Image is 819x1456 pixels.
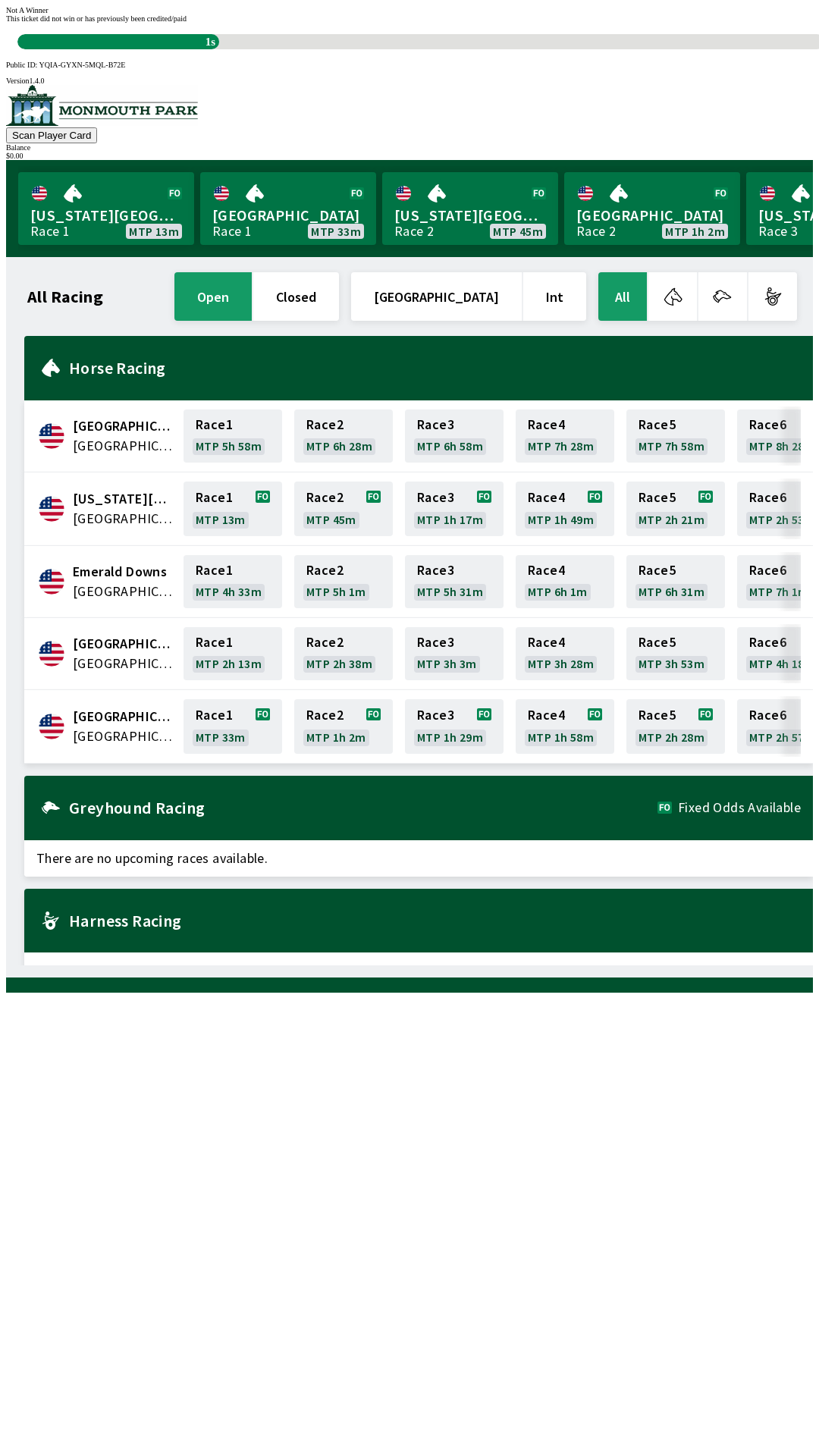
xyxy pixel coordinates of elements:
[417,709,454,721] span: Race 3
[626,409,725,463] a: Race5MTP 7h 58m
[417,731,483,743] span: MTP 1h 29m
[576,225,616,237] div: Race 2
[253,272,339,321] button: closed
[665,225,725,237] span: MTP 1h 2m
[306,731,366,743] span: MTP 1h 2m
[749,440,815,452] span: MTP 8h 28m
[528,513,594,526] span: MTP 1h 49m
[639,585,704,598] span: MTP 6h 31m
[417,657,477,670] span: MTP 3h 3m
[184,409,282,463] a: Race1MTP 5h 58m
[184,627,282,680] a: Race1MTP 2h 13m
[749,491,786,504] span: Race 6
[639,564,676,576] span: Race 5
[576,206,728,225] span: [GEOGRAPHIC_DATA]
[69,362,801,374] h2: Horse Racing
[24,952,813,989] span: There are no upcoming races available.
[306,440,372,452] span: MTP 6h 28m
[394,225,434,237] div: Race 2
[6,143,813,152] div: Balance
[417,491,454,504] span: Race 3
[493,225,543,237] span: MTP 45m
[306,636,344,648] span: Race 2
[749,419,786,431] span: Race 6
[196,440,262,452] span: MTP 5h 58m
[564,172,740,245] a: [GEOGRAPHIC_DATA]Race 2MTP 1h 2m
[6,77,813,85] div: Version 1.4.0
[351,272,522,321] button: [GEOGRAPHIC_DATA]
[39,61,126,69] span: YQIA-GYXN-5MQL-B72E
[184,555,282,608] a: Race1MTP 4h 33m
[174,272,252,321] button: open
[306,419,344,431] span: Race 2
[749,657,815,670] span: MTP 4h 18m
[73,562,174,582] span: Emerald Downs
[528,585,588,598] span: MTP 6h 1m
[639,636,676,648] span: Race 5
[528,657,594,670] span: MTP 3h 28m
[639,709,676,721] span: Race 5
[196,657,262,670] span: MTP 2h 13m
[73,436,174,456] span: United States
[196,513,246,526] span: MTP 13m
[626,699,725,754] a: Race5MTP 2h 28m
[528,440,594,452] span: MTP 7h 28m
[129,225,179,237] span: MTP 13m
[405,627,504,680] a: Race3MTP 3h 3m
[639,513,704,526] span: MTP 2h 21m
[516,627,614,680] a: Race4MTP 3h 28m
[528,709,565,721] span: Race 4
[639,657,704,670] span: MTP 3h 53m
[184,482,282,536] a: Race1MTP 13m
[73,634,174,654] span: Fairmount Park
[30,206,182,225] span: [US_STATE][GEOGRAPHIC_DATA]
[626,482,725,536] a: Race5MTP 2h 21m
[306,491,344,504] span: Race 2
[212,206,364,225] span: [GEOGRAPHIC_DATA]
[639,440,704,452] span: MTP 7h 58m
[678,802,801,814] span: Fixed Odds Available
[749,731,815,743] span: MTP 2h 57m
[306,585,366,598] span: MTP 5h 1m
[417,419,454,431] span: Race 3
[202,32,219,52] span: 1s
[196,491,233,504] span: Race 1
[405,409,504,463] a: Race3MTP 6h 58m
[69,802,657,814] h2: Greyhound Racing
[516,409,614,463] a: Race4MTP 7h 28m
[73,726,174,746] span: United States
[6,152,813,160] div: $ 0.00
[523,272,586,321] button: Int
[196,419,233,431] span: Race 1
[528,564,565,576] span: Race 4
[306,564,344,576] span: Race 2
[306,709,344,721] span: Race 2
[6,85,198,126] img: venue logo
[184,699,282,754] a: Race1MTP 33m
[528,419,565,431] span: Race 4
[598,272,647,321] button: All
[306,657,372,670] span: MTP 2h 38m
[417,564,454,576] span: Race 3
[196,636,233,648] span: Race 1
[196,731,246,743] span: MTP 33m
[626,555,725,608] a: Race5MTP 6h 31m
[516,482,614,536] a: Race4MTP 1h 49m
[394,206,546,225] span: [US_STATE][GEOGRAPHIC_DATA]
[749,585,809,598] span: MTP 7h 1m
[196,709,233,721] span: Race 1
[417,513,483,526] span: MTP 1h 17m
[73,582,174,601] span: United States
[306,513,356,526] span: MTP 45m
[196,564,233,576] span: Race 1
[382,172,558,245] a: [US_STATE][GEOGRAPHIC_DATA]Race 2MTP 45m
[212,225,252,237] div: Race 1
[6,6,813,14] div: Not A Winner
[294,627,393,680] a: Race2MTP 2h 38m
[528,636,565,648] span: Race 4
[417,440,483,452] span: MTP 6h 58m
[18,172,194,245] a: [US_STATE][GEOGRAPHIC_DATA]Race 1MTP 13m
[6,127,97,143] button: Scan Player Card
[24,840,813,877] span: There are no upcoming races available.
[73,707,174,726] span: Monmouth Park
